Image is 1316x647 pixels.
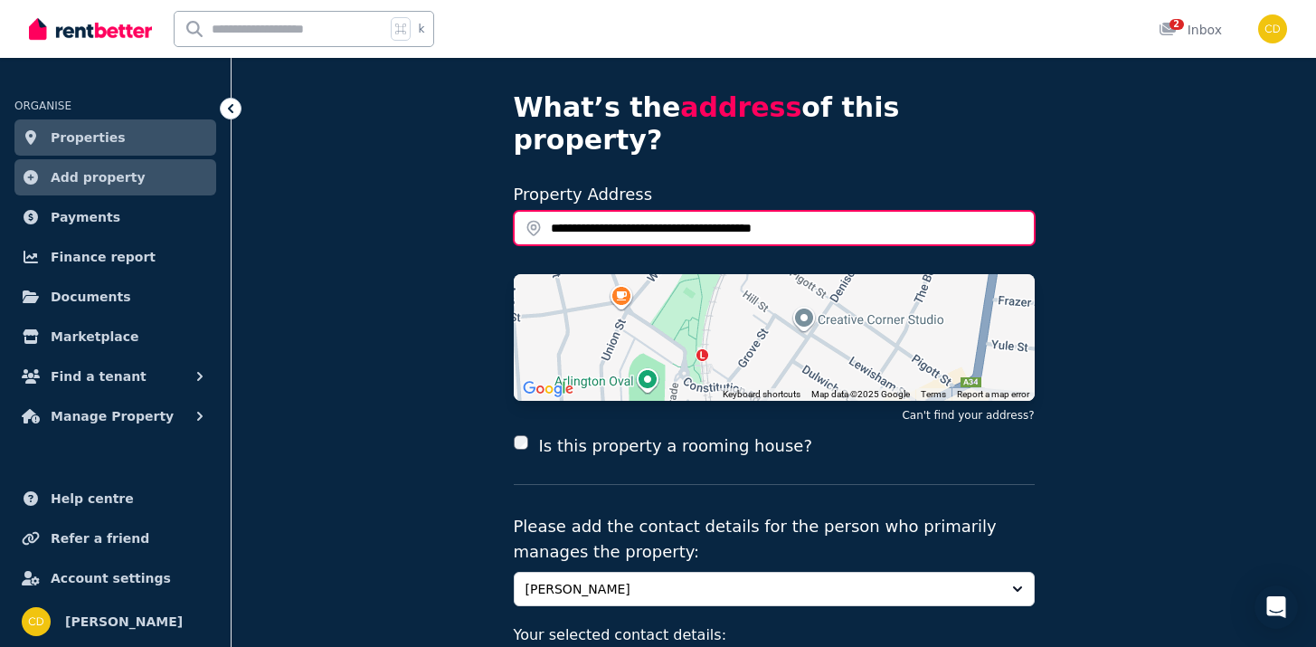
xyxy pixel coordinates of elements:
[14,239,216,275] a: Finance report
[1258,14,1287,43] img: Chris Dimitropoulos
[51,286,131,308] span: Documents
[902,408,1034,423] button: Can't find your address?
[1169,19,1184,30] span: 2
[65,611,183,633] span: [PERSON_NAME]
[514,514,1035,565] p: Please add the contact details for the person who primarily manages the property:
[680,91,801,123] span: address
[14,560,216,596] a: Account settings
[1159,21,1222,39] div: Inbox
[29,15,152,43] img: RentBetter
[14,480,216,517] a: Help centre
[514,624,1035,646] p: Your selected contact details:
[51,206,120,228] span: Payments
[51,488,134,509] span: Help centre
[418,22,424,36] span: k
[921,389,946,399] a: Terms
[51,366,147,387] span: Find a tenant
[518,377,578,401] a: Open this area in Google Maps (opens a new window)
[22,607,51,636] img: Chris Dimitropoulos
[51,127,126,148] span: Properties
[51,567,171,589] span: Account settings
[811,389,910,399] span: Map data ©2025 Google
[723,388,800,401] button: Keyboard shortcuts
[51,405,174,427] span: Manage Property
[957,389,1029,399] a: Report a map error
[14,358,216,395] button: Find a tenant
[14,100,71,112] span: ORGANISE
[51,246,156,268] span: Finance report
[1254,585,1298,629] div: Open Intercom Messenger
[514,185,653,204] label: Property Address
[14,279,216,315] a: Documents
[51,167,146,188] span: Add property
[51,326,138,347] span: Marketplace
[51,528,149,549] span: Refer a friend
[539,433,812,459] label: Is this property a rooming house?
[514,572,1035,606] button: [PERSON_NAME]
[14,319,216,355] a: Marketplace
[518,377,578,401] img: Google
[14,199,216,235] a: Payments
[514,91,1035,157] h4: What’s the of this property?
[14,159,216,195] a: Add property
[525,580,998,598] span: [PERSON_NAME]
[14,119,216,156] a: Properties
[14,520,216,557] a: Refer a friend
[14,398,216,434] button: Manage Property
